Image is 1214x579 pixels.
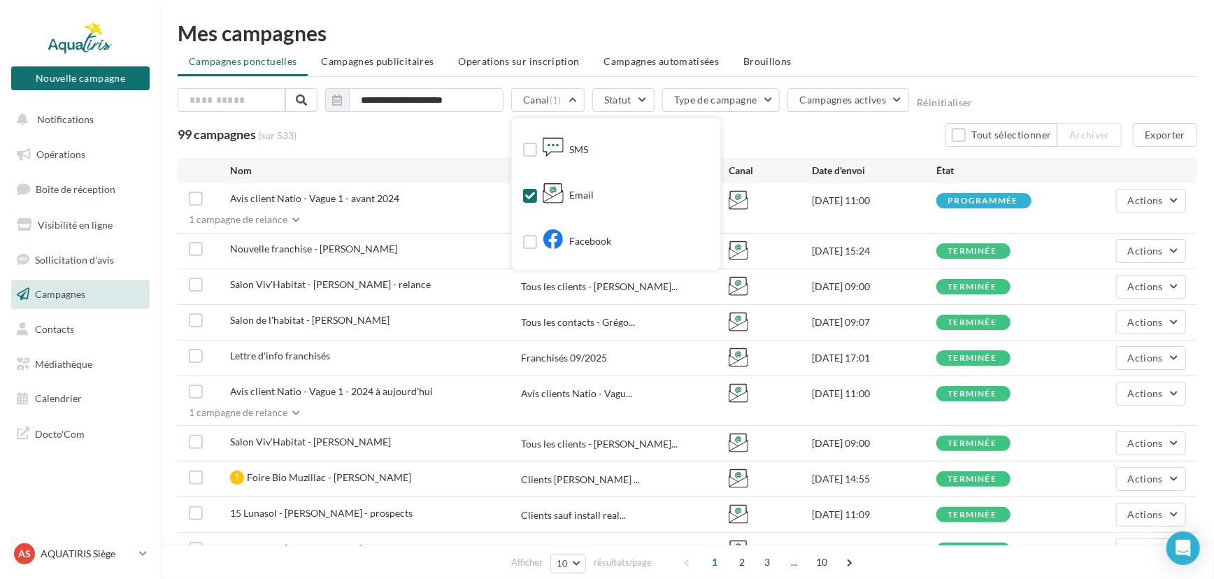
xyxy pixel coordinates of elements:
span: Actions [1128,352,1163,364]
div: [DATE] 11:00 [812,194,936,208]
button: Actions [1116,346,1186,370]
span: Actions [1128,387,1163,399]
span: Salon Viv'Habitat - Julien CARON - relance [230,278,431,290]
button: Archiver [1057,123,1122,147]
span: Visibilité en ligne [38,219,113,231]
span: Actions [1128,245,1163,257]
span: Avis client Natio - Vague 1 - 2024 à aujourd'hui [230,385,433,397]
button: Tout sélectionner [945,123,1057,147]
span: Actions [1128,544,1163,556]
div: [DATE] 11:09 [812,508,936,522]
button: Nouvelle campagne [11,66,150,90]
span: Campagnes [35,288,85,300]
span: 10 [810,551,834,573]
button: Exporter [1133,123,1197,147]
div: [DATE] 09:07 [812,315,936,329]
button: Actions [1116,310,1186,334]
a: Visibilité en ligne [8,210,152,240]
span: Operations sur inscription [458,55,579,67]
span: (1) [550,94,562,106]
button: Actions [1116,382,1186,406]
span: 99 campagnes [178,127,256,142]
span: 10 [557,558,569,569]
span: Clients sauf install real... [521,508,626,522]
span: Boîte de réception [36,183,115,195]
span: Tous les contacts - Grégo... [521,315,635,329]
span: Tous les clients - [PERSON_NAME]... [521,280,678,294]
button: Actions [1116,275,1186,299]
span: Clients Install réalisées... [521,544,627,558]
div: Franchisés 09/2025 [521,351,607,365]
span: Campagnes automatisées [604,55,720,67]
span: 3 [756,551,778,573]
div: Nom [230,164,521,178]
div: terminée [948,439,997,448]
span: 15 Lunasol - Caroline BREUGNOT - prospects [230,507,413,519]
a: Docto'Com [8,419,152,448]
span: Contacts [35,323,74,335]
span: (sur 533) [258,129,297,143]
a: Opérations [8,140,152,169]
button: Actions [1116,239,1186,263]
div: [DATE] 09:00 [812,436,936,450]
button: Canal(1) [511,88,585,112]
p: AQUATIRIS Siège [41,547,134,561]
span: Campagnes actives [799,94,886,106]
div: terminée [948,510,997,520]
div: Open Intercom Messenger [1166,531,1200,565]
button: Campagnes actives [787,88,909,112]
div: Facebook [543,232,611,253]
button: Actions [1116,467,1186,491]
span: Calendrier [35,392,82,404]
span: Brouillons [743,55,792,67]
div: [DATE] 11:09 [812,543,936,557]
a: Campagnes [8,280,152,309]
button: Notifications [8,105,147,134]
div: Date d'envoi [812,164,936,178]
button: Actions [1116,503,1186,527]
div: [DATE] 11:00 [812,387,936,401]
a: Sollicitation d'avis [8,245,152,275]
span: Notifications [37,113,94,125]
div: terminée [948,318,997,327]
div: [DATE] 09:00 [812,280,936,294]
span: Afficher [511,556,543,569]
a: Contacts [8,315,152,344]
button: 1 campagne de relance [178,213,300,229]
span: Tous les clients - [PERSON_NAME]... [521,437,678,451]
span: AS [18,547,31,561]
button: Actions [1116,431,1186,455]
span: Actions [1128,280,1163,292]
span: Actions [1128,437,1163,449]
div: terminée [948,389,997,399]
div: Email [543,186,594,207]
span: 2 [731,551,753,573]
a: Boîte de réception [8,174,152,204]
div: 1 campagne de relance [178,406,287,420]
span: Sollicitation d'avis [35,253,114,265]
button: Statut [592,88,655,112]
span: Actions [1128,473,1163,485]
div: Mes campagnes [178,22,1197,43]
button: Actions [1116,538,1186,562]
div: [DATE] 14:55 [812,472,936,486]
span: Salon de l'habitat - Grégoire DEBODINANCE [230,314,390,326]
span: Avis client Natio - Vague 1 - avant 2024 [230,192,399,204]
span: Actions [1128,508,1163,520]
span: Actions [1128,316,1163,328]
div: terminée [948,247,997,256]
span: Opérations [36,148,85,160]
span: Salon Viv'Habitat - Julien CARON [230,436,391,448]
div: État [936,164,1061,178]
div: SMS [543,140,588,161]
div: terminée [948,475,997,484]
span: 1 [704,551,726,573]
span: Lettre d'info franchisés [230,350,330,362]
span: Médiathèque [35,358,92,370]
div: Canal [729,164,812,178]
div: terminée [948,283,997,292]
button: 10 [550,554,586,573]
a: Calendrier [8,384,152,413]
span: 15 Lunasol - Caroline BREUGNOT - clients [230,543,399,555]
button: Type de campagne [662,88,780,112]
